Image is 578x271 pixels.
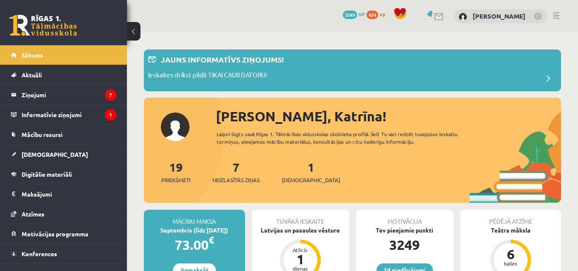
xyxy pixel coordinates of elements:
[209,234,214,246] span: €
[366,11,378,19] span: 424
[144,226,245,235] div: Septembris (līdz [DATE])
[498,261,523,266] div: balles
[252,210,350,226] div: Tuvākā ieskaite
[460,210,561,226] div: Pēdējā atzīme
[380,11,385,17] span: xp
[22,71,42,79] span: Aktuāli
[356,210,454,226] div: Motivācija
[288,247,313,252] div: Atlicis
[473,12,526,20] a: [PERSON_NAME]
[105,89,116,101] i: 7
[343,11,357,19] span: 3249
[288,266,313,271] div: dienas
[11,125,116,144] a: Mācību resursi
[216,106,561,126] div: [PERSON_NAME], Katrīna!
[22,210,44,218] span: Atzīmes
[105,109,116,120] i: 1
[144,235,245,255] div: 73.00
[366,11,389,17] a: 424 xp
[212,159,260,184] a: 7Neizlasītās ziņas
[356,235,454,255] div: 3249
[22,230,88,238] span: Motivācijas programma
[11,85,116,104] a: Ziņojumi7
[161,54,284,65] p: Jauns informatīvs ziņojums!
[282,159,340,184] a: 1[DEMOGRAPHIC_DATA]
[11,145,116,164] a: [DEMOGRAPHIC_DATA]
[22,51,43,59] span: Sākums
[144,210,245,226] div: Mācību maksa
[358,11,365,17] span: mP
[161,176,190,184] span: Priekšmeti
[9,15,77,36] a: Rīgas 1. Tālmācības vidusskola
[22,151,88,158] span: [DEMOGRAPHIC_DATA]
[161,159,190,184] a: 19Priekšmeti
[11,105,116,124] a: Informatīvie ziņojumi1
[11,184,116,204] a: Maksājumi
[148,54,557,87] a: Jauns informatīvs ziņojums! Ieskaites drīkst pildīt TIKAI CAUR DATORU!
[22,85,116,104] legend: Ziņojumi
[460,226,561,235] div: Teātra māksla
[343,11,365,17] a: 3249 mP
[11,164,116,184] a: Digitālie materiāli
[148,70,267,82] p: Ieskaites drīkst pildīt TIKAI CAUR DATORU!
[22,131,63,138] span: Mācību resursi
[459,13,467,21] img: Katrīna Ullas
[11,224,116,244] a: Motivācijas programma
[212,176,260,184] span: Neizlasītās ziņas
[498,247,523,261] div: 6
[288,252,313,266] div: 1
[22,250,57,257] span: Konferences
[11,204,116,224] a: Atzīmes
[11,244,116,263] a: Konferences
[217,130,467,145] div: Laipni lūgts savā Rīgas 1. Tālmācības vidusskolas skolnieka profilā. Šeit Tu vari redzēt tuvojošo...
[22,184,116,204] legend: Maksājumi
[252,226,350,235] div: Latvijas un pasaules vēsture
[22,170,72,178] span: Digitālie materiāli
[22,105,116,124] legend: Informatīvie ziņojumi
[11,65,116,85] a: Aktuāli
[282,176,340,184] span: [DEMOGRAPHIC_DATA]
[11,45,116,65] a: Sākums
[356,226,454,235] div: Tev pieejamie punkti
